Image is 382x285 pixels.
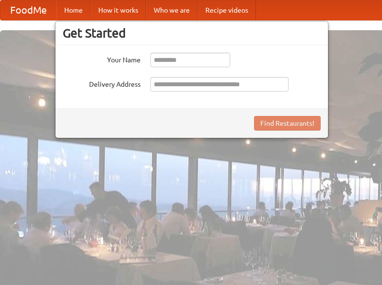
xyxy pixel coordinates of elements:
[146,0,198,20] a: Who we are
[63,77,141,89] label: Delivery Address
[91,0,146,20] a: How it works
[0,0,56,20] a: FoodMe
[56,0,91,20] a: Home
[198,0,256,20] a: Recipe videos
[63,53,141,65] label: Your Name
[63,26,321,40] h3: Get Started
[254,116,321,131] button: Find Restaurants!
